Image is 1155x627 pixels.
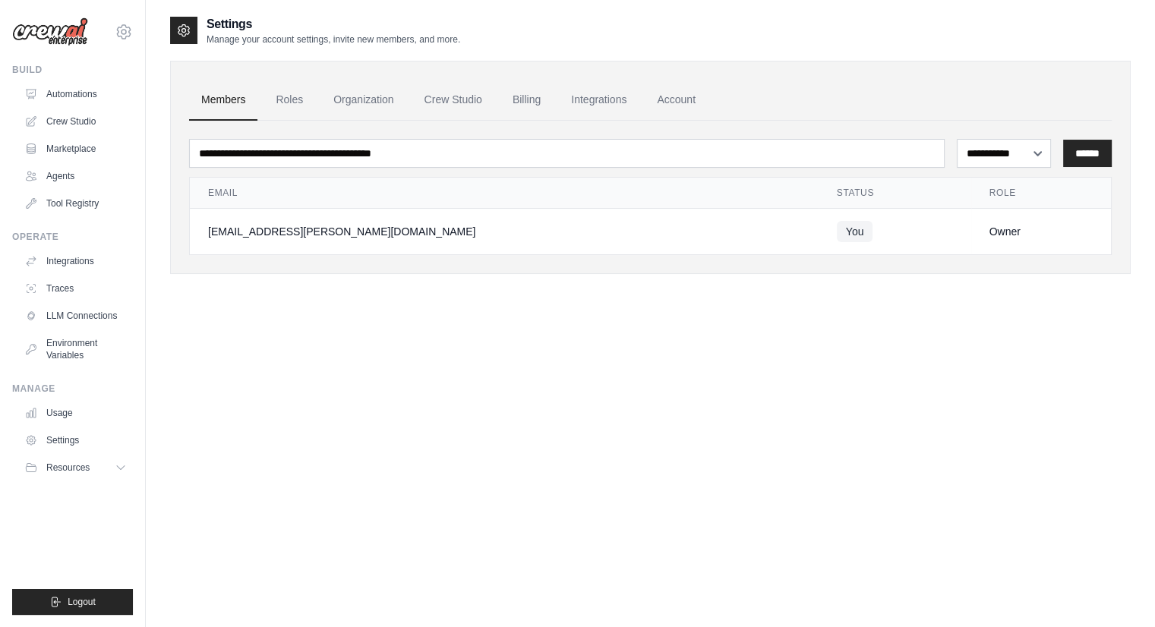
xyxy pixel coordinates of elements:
[18,276,133,301] a: Traces
[207,15,460,33] h2: Settings
[207,33,460,46] p: Manage your account settings, invite new members, and more.
[18,109,133,134] a: Crew Studio
[190,178,819,209] th: Email
[12,383,133,395] div: Manage
[321,80,406,121] a: Organization
[68,596,96,608] span: Logout
[837,221,873,242] span: You
[559,80,639,121] a: Integrations
[989,224,1093,239] div: Owner
[500,80,553,121] a: Billing
[412,80,494,121] a: Crew Studio
[208,224,800,239] div: [EMAIL_ADDRESS][PERSON_NAME][DOMAIN_NAME]
[12,17,88,46] img: Logo
[189,80,257,121] a: Members
[18,331,133,367] a: Environment Variables
[18,428,133,452] a: Settings
[12,589,133,615] button: Logout
[12,231,133,243] div: Operate
[18,304,133,328] a: LLM Connections
[18,82,133,106] a: Automations
[18,249,133,273] a: Integrations
[264,80,315,121] a: Roles
[645,80,708,121] a: Account
[18,401,133,425] a: Usage
[12,64,133,76] div: Build
[18,455,133,480] button: Resources
[819,178,971,209] th: Status
[971,178,1111,209] th: Role
[18,191,133,216] a: Tool Registry
[46,462,90,474] span: Resources
[18,164,133,188] a: Agents
[18,137,133,161] a: Marketplace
